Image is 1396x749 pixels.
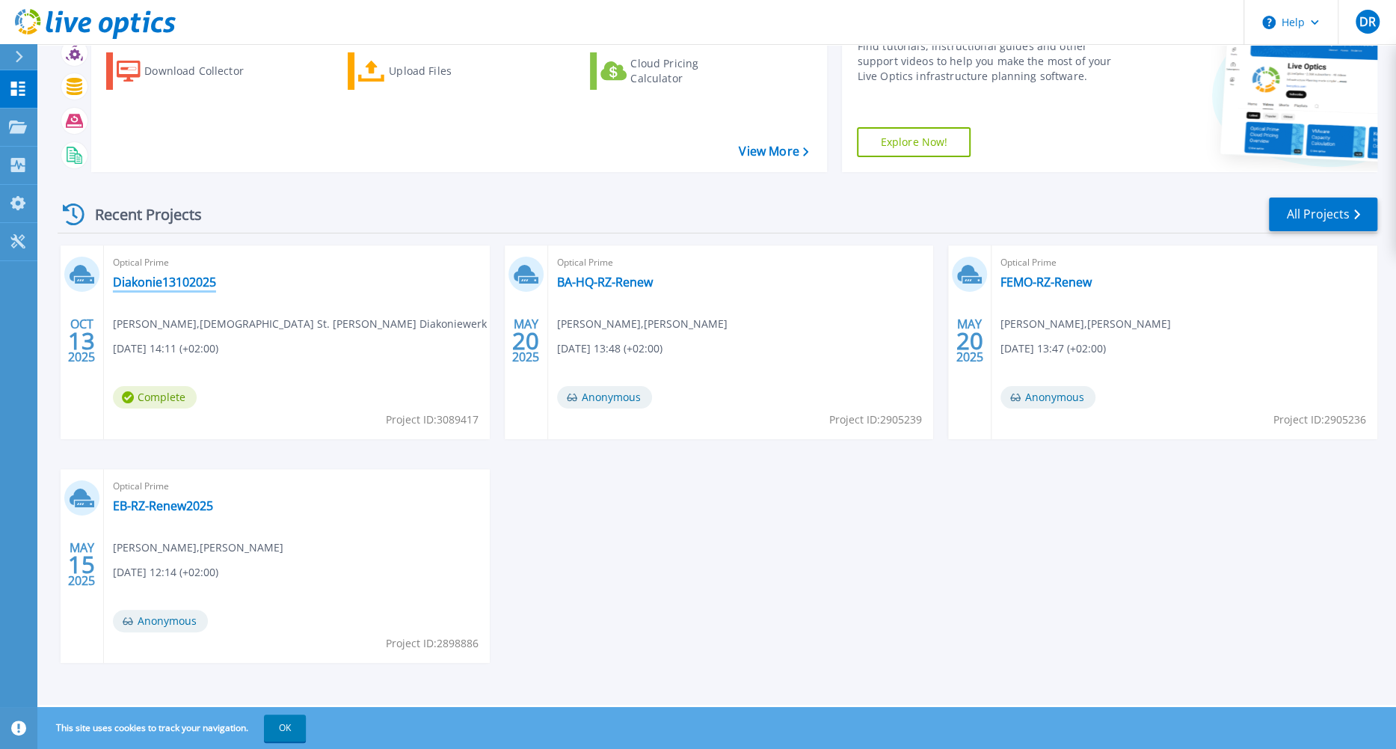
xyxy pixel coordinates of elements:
[1000,340,1106,357] span: [DATE] 13:47 (+02:00)
[386,412,479,428] span: Project ID: 3089417
[113,478,481,495] span: Optical Prime
[113,386,197,409] span: Complete
[113,316,487,332] span: [PERSON_NAME] , [DEMOGRAPHIC_DATA] St. [PERSON_NAME] Diakoniewerk
[557,340,662,357] span: [DATE] 13:48 (+02:00)
[511,314,540,368] div: MAY 2025
[1000,254,1368,271] span: Optical Prime
[857,39,1129,84] div: Find tutorials, instructional guides and other support videos to help you make the most of your L...
[386,635,479,652] span: Project ID: 2898886
[956,314,984,368] div: MAY 2025
[956,334,983,347] span: 20
[67,314,96,368] div: OCT 2025
[857,127,971,157] a: Explore Now!
[113,564,218,581] span: [DATE] 12:14 (+02:00)
[557,254,925,271] span: Optical Prime
[739,144,808,159] a: View More
[264,715,306,742] button: OK
[557,275,653,290] a: BA-HQ-RZ-Renew
[1000,316,1171,332] span: [PERSON_NAME] , [PERSON_NAME]
[113,254,481,271] span: Optical Prime
[1000,386,1095,409] span: Anonymous
[68,558,95,571] span: 15
[113,610,208,632] span: Anonymous
[1269,198,1377,231] a: All Projects
[113,340,218,357] span: [DATE] 14:11 (+02:00)
[630,56,750,86] div: Cloud Pricing Calculator
[106,52,273,90] a: Download Collector
[67,537,96,592] div: MAY 2025
[590,52,757,90] a: Cloud Pricing Calculator
[113,498,213,513] a: EB-RZ-Renew2025
[829,412,922,428] span: Project ID: 2905239
[144,56,264,86] div: Download Collector
[1000,275,1092,290] a: FEMO-RZ-Renew
[58,196,222,233] div: Recent Projects
[41,715,306,742] span: This site uses cookies to track your navigation.
[512,334,539,347] span: 20
[1359,16,1375,28] span: DR
[113,539,283,556] span: [PERSON_NAME] , [PERSON_NAME]
[1273,412,1366,428] span: Project ID: 2905236
[557,316,728,332] span: [PERSON_NAME] , [PERSON_NAME]
[557,386,652,409] span: Anonymous
[113,275,216,290] a: Diakonie13102025
[389,56,508,86] div: Upload Files
[348,52,514,90] a: Upload Files
[68,334,95,347] span: 13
